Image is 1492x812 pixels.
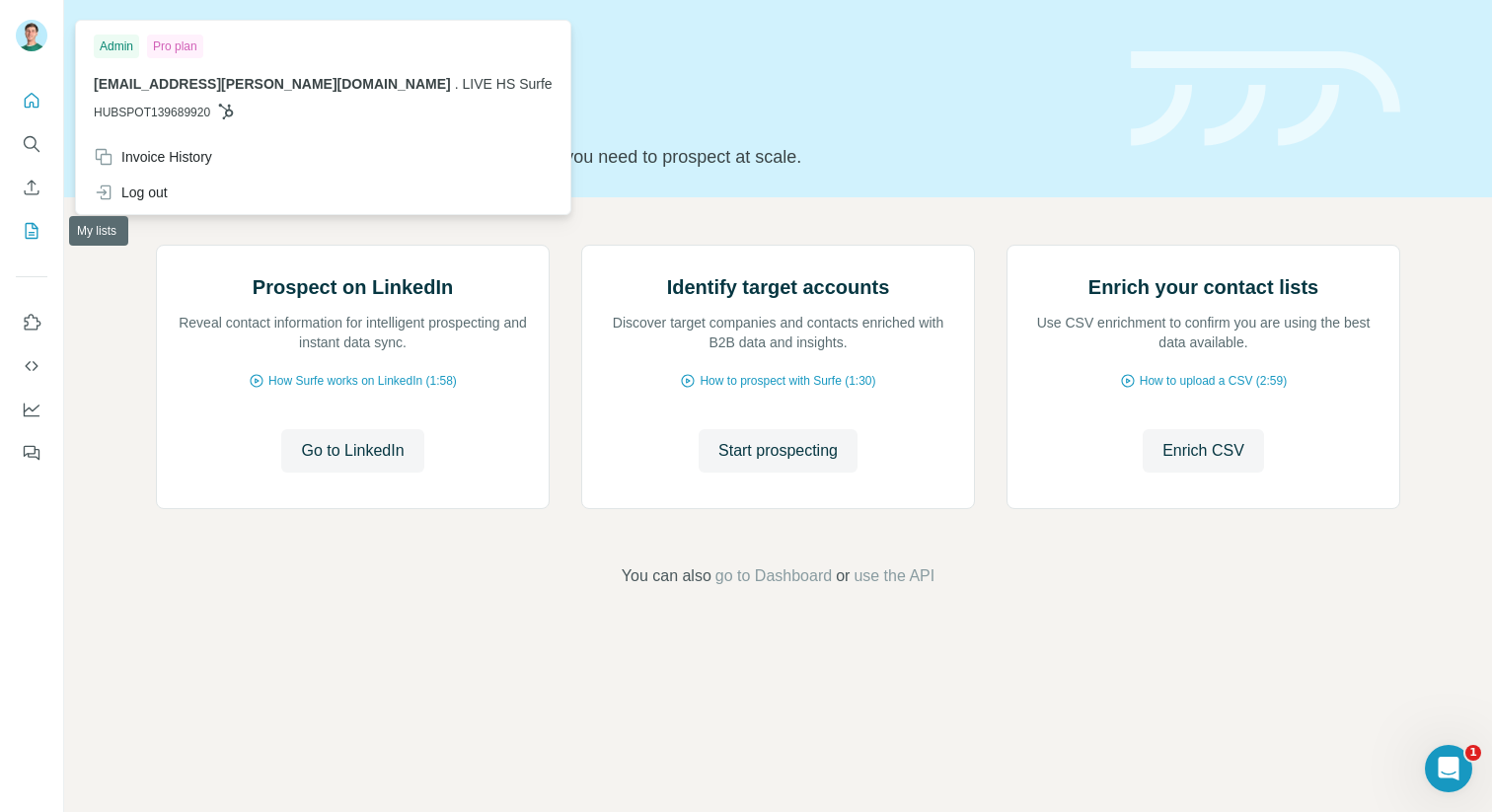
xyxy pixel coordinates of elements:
div: Invoice History [94,147,212,167]
p: Pick your starting point and we’ll provide everything you need to prospect at scale. [156,143,1107,171]
button: Enrich CSV [1143,429,1264,473]
button: go to Dashboard [715,564,832,588]
h2: Enrich your contact lists [1088,273,1318,301]
div: Quick start [156,37,1107,56]
span: Go to LinkedIn [301,439,404,463]
div: Log out [94,183,168,202]
span: 1 [1465,745,1481,761]
button: Quick start [16,83,47,118]
span: LIVE HS Surfe [463,76,553,92]
button: My lists [16,213,47,249]
span: [EMAIL_ADDRESS][PERSON_NAME][DOMAIN_NAME] [94,76,451,92]
button: Use Surfe API [16,348,47,384]
iframe: Intercom live chat [1425,745,1472,792]
button: Search [16,126,47,162]
span: or [836,564,850,588]
button: Enrich CSV [16,170,47,205]
p: Use CSV enrichment to confirm you are using the best data available. [1027,313,1380,352]
span: How to upload a CSV (2:59) [1140,372,1287,390]
span: . [455,76,459,92]
p: Discover target companies and contacts enriched with B2B data and insights. [602,313,954,352]
img: banner [1131,51,1400,147]
h1: Let’s prospect together [156,92,1107,131]
button: Dashboard [16,392,47,427]
span: HUBSPOT139689920 [94,104,210,121]
div: Pro plan [147,35,203,58]
button: Start prospecting [699,429,858,473]
span: Enrich CSV [1162,439,1244,463]
span: You can also [622,564,711,588]
span: How to prospect with Surfe (1:30) [700,372,875,390]
h2: Identify target accounts [667,273,890,301]
button: Go to LinkedIn [281,429,423,473]
h2: Prospect on LinkedIn [253,273,453,301]
button: Use Surfe on LinkedIn [16,305,47,340]
button: use the API [854,564,934,588]
img: Avatar [16,20,47,51]
span: How Surfe works on LinkedIn (1:58) [268,372,457,390]
span: Start prospecting [718,439,838,463]
div: Admin [94,35,139,58]
button: Feedback [16,435,47,471]
p: Reveal contact information for intelligent prospecting and instant data sync. [177,313,529,352]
